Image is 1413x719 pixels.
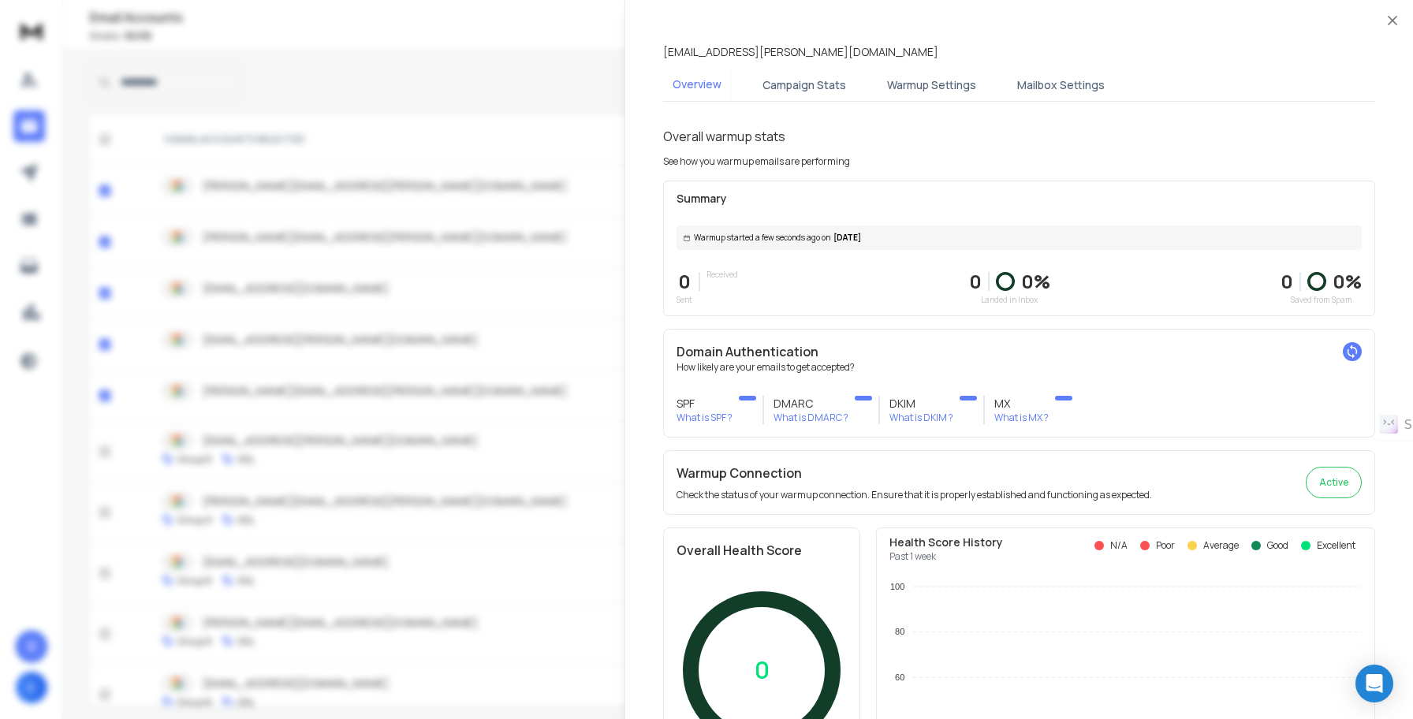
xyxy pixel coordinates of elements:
p: Received [706,269,738,281]
p: 0 [677,269,692,294]
strong: 0 [1281,268,1293,294]
p: [EMAIL_ADDRESS][PERSON_NAME][DOMAIN_NAME] [663,44,938,60]
button: Campaign Stats [753,68,856,102]
tspan: 100 [890,582,904,591]
p: Summary [677,191,1362,207]
p: N/A [1110,539,1128,552]
tspan: 60 [895,672,904,682]
p: Check the status of your warmup connection. Ensure that it is properly established and functionin... [677,489,1152,501]
p: What is DKIM ? [889,412,953,424]
p: Good [1267,539,1288,552]
button: Overview [663,67,731,103]
p: Poor [1156,539,1175,552]
p: Landed in Inbox [969,294,1050,306]
p: 0 % [1333,269,1362,294]
p: What is MX ? [994,412,1049,424]
h2: Warmup Connection [677,464,1152,482]
p: Excellent [1317,539,1355,552]
p: What is SPF ? [677,412,733,424]
p: Health Score History [889,535,1003,550]
p: Average [1203,539,1239,552]
h3: DKIM [889,396,953,412]
div: [DATE] [677,225,1362,250]
h3: DMARC [774,396,848,412]
p: See how you warmup emails are performing [663,155,850,168]
p: Saved from Spam [1281,294,1362,306]
p: 0 [969,269,982,294]
h2: Domain Authentication [677,342,1362,361]
tspan: 80 [895,627,904,636]
p: 0 % [1021,269,1050,294]
div: Open Intercom Messenger [1355,665,1393,702]
span: Warmup started a few seconds ago on [694,232,830,244]
button: Warmup Settings [878,68,986,102]
p: Sent [677,294,692,306]
p: How likely are your emails to get accepted? [677,361,1362,374]
h3: MX [994,396,1049,412]
p: What is DMARC ? [774,412,848,424]
button: Mailbox Settings [1008,68,1114,102]
button: Active [1306,467,1362,498]
h3: SPF [677,396,733,412]
p: Past 1 week [889,550,1003,563]
h2: Overall Health Score [677,541,847,560]
h1: Overall warmup stats [663,127,785,146]
p: 0 [755,656,770,684]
